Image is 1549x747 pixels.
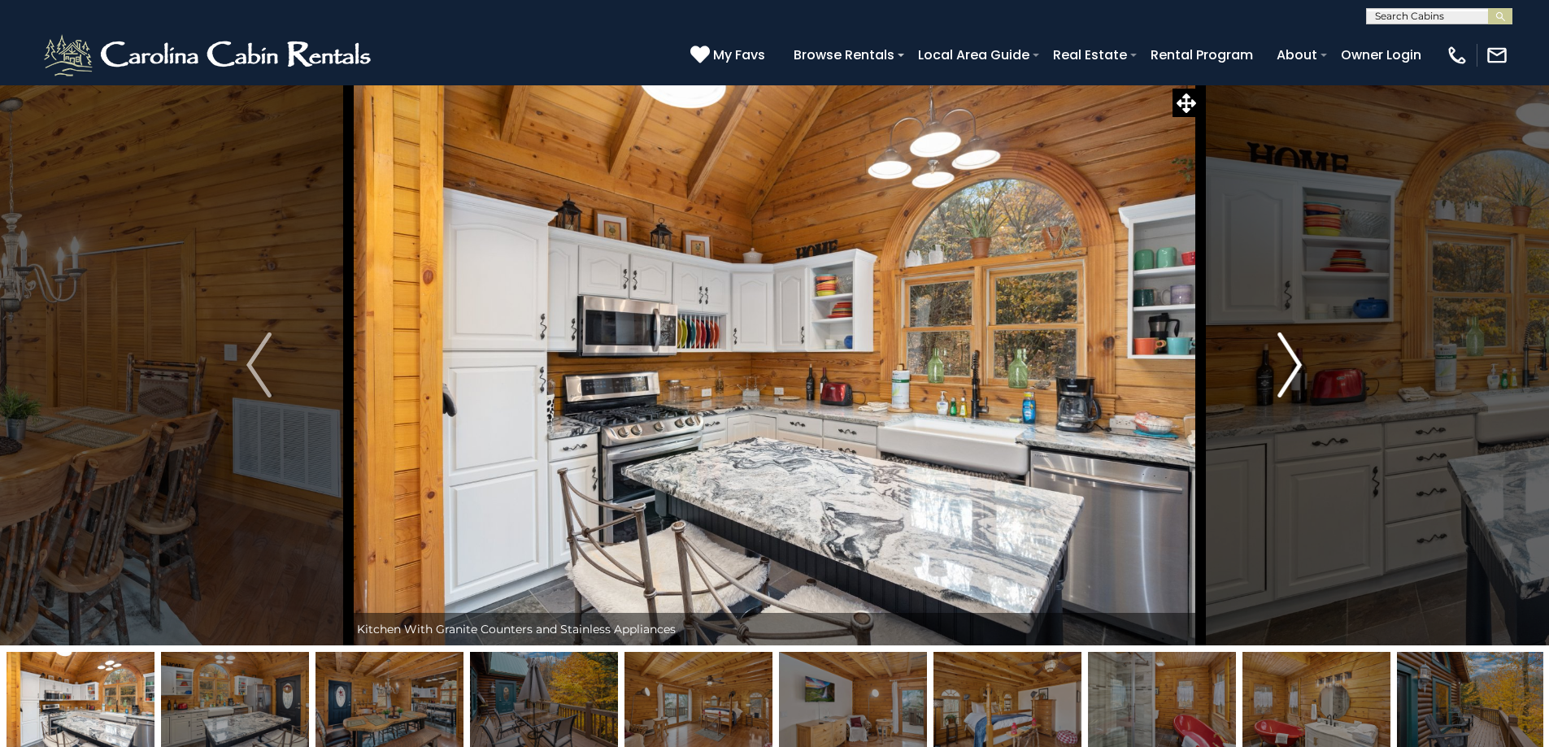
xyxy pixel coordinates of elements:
[41,31,378,80] img: White-1-2.png
[1045,41,1135,69] a: Real Estate
[169,85,348,645] button: Previous
[1486,44,1508,67] img: mail-regular-white.png
[690,45,769,66] a: My Favs
[1268,41,1325,69] a: About
[349,613,1201,645] div: Kitchen With Granite Counters and Stainless Appliances
[1200,85,1379,645] button: Next
[246,332,271,397] img: arrow
[785,41,903,69] a: Browse Rentals
[910,41,1038,69] a: Local Area Guide
[1446,44,1469,67] img: phone-regular-white.png
[1142,41,1261,69] a: Rental Program
[713,45,765,65] span: My Favs
[1277,332,1302,397] img: arrow
[1333,41,1429,69] a: Owner Login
